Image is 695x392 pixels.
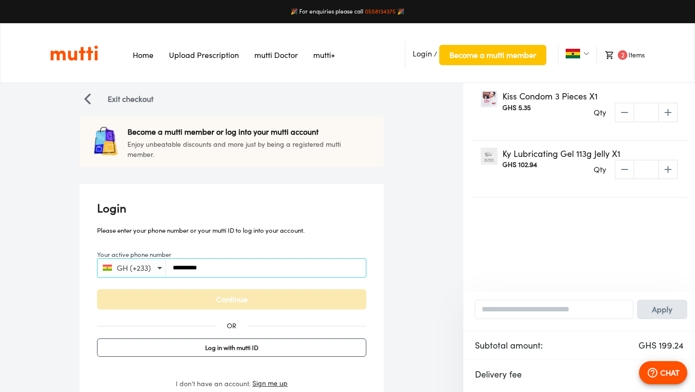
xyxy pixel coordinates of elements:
[481,148,498,165] img: Ky Lubricating Gel 113g Jelly X1
[597,46,645,64] li: Items
[127,126,347,138] p: Become a mutti member or log into your mutti account
[413,49,432,58] span: Login
[584,51,589,56] img: Dropdown
[169,50,239,60] a: Navigates to Prescription Upload Page
[658,103,678,122] span: increase
[566,49,580,58] img: Ghana
[475,368,522,381] p: Delivery fee
[97,224,366,236] p: Please enter your phone number or your mutti ID to log into your account.
[449,48,536,62] span: Become a mutti member
[252,378,288,390] button: Sign me up
[502,103,531,133] div: GHS 5.35
[639,339,683,352] p: GHS 199.24
[618,50,627,60] span: 2
[50,45,98,61] a: Link on the logo navigates to HomePage
[615,103,634,122] span: decrease
[405,41,546,69] li: /
[594,107,606,118] p: Qty
[108,93,153,105] p: Exit checkout
[97,199,366,217] p: Login
[82,93,93,105] img: Navigate Left
[107,293,356,306] span: Continue
[475,339,543,352] p: Subtotal amount:
[97,378,366,390] div: I don't have an account.
[594,164,606,175] p: Qty
[99,261,162,275] button: GH (+233)
[502,148,660,160] p: Ky Lubricating Gel 113g Jelly X1
[254,50,298,60] a: Navigates to mutti doctor website
[80,90,157,108] button: Navigate LeftExit checkout
[90,126,120,156] img: package icon
[439,45,546,65] button: Become a mutti member
[639,361,687,384] button: CHAT
[481,90,498,107] img: Kiss Condom 3 Pieces X1
[660,367,680,378] p: CHAT
[50,45,98,61] img: Logo
[502,90,660,103] p: Kiss Condom 3 Pieces X1
[658,160,678,179] span: increase
[97,289,366,309] button: Continue
[97,250,171,259] label: Your active phone number
[313,50,335,60] a: Navigates to mutti+ page
[101,342,362,353] span: Log in with mutti ID
[502,160,537,190] div: GHS 102.94
[97,338,366,357] button: Log in with mutti ID
[365,8,396,15] a: 0558134375
[221,315,242,336] div: OR
[127,139,347,159] p: Enjoy unbeatable discounts and more just by being a registered mutti member.
[133,50,153,60] a: Navigates to Home Page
